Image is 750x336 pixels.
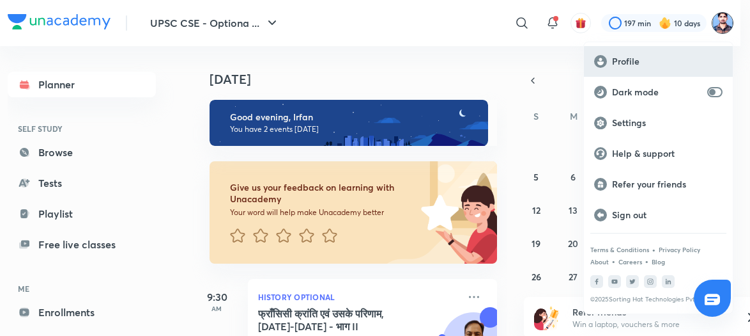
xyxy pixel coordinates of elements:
a: Profile [584,46,733,77]
p: Dark mode [612,86,702,98]
a: Privacy Policy [659,246,700,253]
p: Settings [612,117,723,129]
div: • [652,244,656,255]
p: Help & support [612,148,723,159]
a: Settings [584,108,733,138]
a: Terms & Conditions [590,246,649,253]
a: Help & support [584,138,733,169]
a: Refer your friends [584,169,733,200]
div: • [611,255,616,267]
p: Sign out [612,209,723,221]
a: About [590,258,609,266]
p: Profile [612,56,723,67]
p: Refer your friends [612,179,723,190]
a: Blog [652,258,665,266]
a: Careers [618,258,642,266]
p: © 2025 Sorting Hat Technologies Pvt Ltd [590,296,726,303]
div: • [645,255,649,267]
